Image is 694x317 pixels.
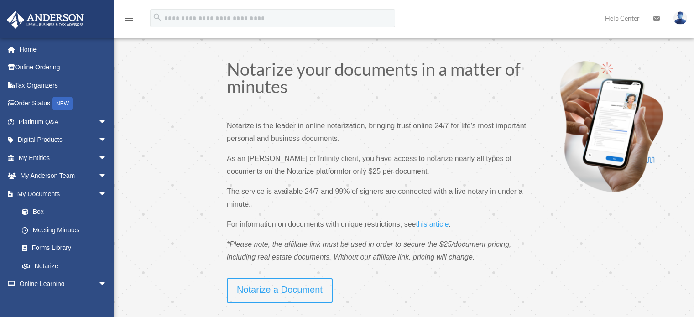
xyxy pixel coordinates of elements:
[673,11,687,25] img: User Pic
[227,187,522,208] span: The service is available 24/7 and 99% of signers are connected with a live notary in under a minute.
[227,60,528,99] h1: Notarize your documents in a matter of minutes
[416,220,449,233] a: this article
[227,278,333,303] a: Notarize a Document
[6,40,121,58] a: Home
[557,60,666,192] img: Notarize-hero
[13,203,121,221] a: Box
[52,97,73,110] div: NEW
[98,113,116,131] span: arrow_drop_down
[13,239,121,257] a: Forms Library
[227,240,511,261] span: *Please note, the affiliate link must be used in order to secure the $25/document pricing, includ...
[123,16,134,24] a: menu
[227,155,511,175] span: As an [PERSON_NAME] or Infinity client, you have access to notarize nearly all types of documents...
[6,76,121,94] a: Tax Organizers
[13,257,116,275] a: Notarize
[6,113,121,131] a: Platinum Q&Aarrow_drop_down
[416,220,449,228] span: this article
[98,131,116,150] span: arrow_drop_down
[98,167,116,186] span: arrow_drop_down
[342,167,429,175] span: for only $25 per document.
[123,13,134,24] i: menu
[6,58,121,77] a: Online Ordering
[6,131,121,149] a: Digital Productsarrow_drop_down
[6,149,121,167] a: My Entitiesarrow_drop_down
[152,12,162,22] i: search
[6,94,121,113] a: Order StatusNEW
[4,11,87,29] img: Anderson Advisors Platinum Portal
[98,185,116,203] span: arrow_drop_down
[6,185,121,203] a: My Documentsarrow_drop_down
[13,221,121,239] a: Meeting Minutes
[98,275,116,294] span: arrow_drop_down
[6,275,121,293] a: Online Learningarrow_drop_down
[449,220,450,228] span: .
[227,220,416,228] span: For information on documents with unique restrictions, see
[6,167,121,185] a: My Anderson Teamarrow_drop_down
[227,122,526,142] span: Notarize is the leader in online notarization, bringing trust online 24/7 for life’s most importa...
[98,149,116,167] span: arrow_drop_down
